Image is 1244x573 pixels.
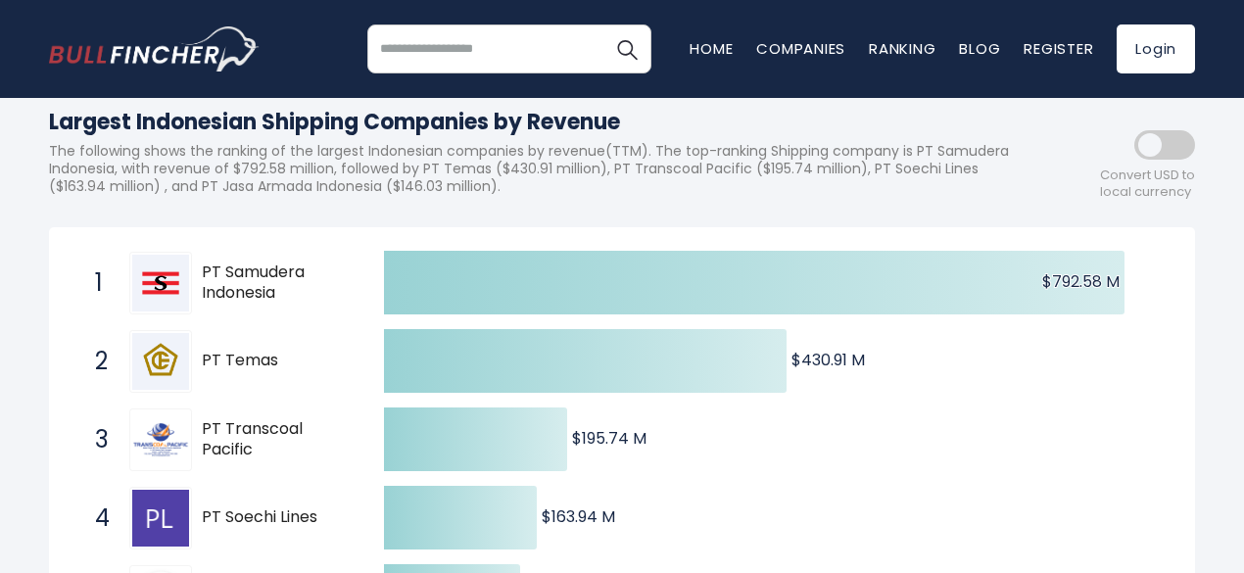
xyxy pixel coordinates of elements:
[202,351,350,371] span: PT Temas
[959,38,1000,59] a: Blog
[1042,270,1120,293] text: $792.58 M
[572,427,646,450] text: $195.74 M
[85,501,105,535] span: 4
[202,263,350,304] span: PT Samudera Indonesia
[132,490,189,547] img: PT Soechi Lines
[869,38,935,59] a: Ranking
[690,38,733,59] a: Home
[1100,167,1195,201] span: Convert USD to local currency
[49,26,260,72] img: bullfincher logo
[132,255,189,311] img: PT Samudera Indonesia
[85,266,105,300] span: 1
[132,333,189,390] img: PT Temas
[132,422,189,457] img: PT Transcoal Pacific
[602,24,651,73] button: Search
[756,38,845,59] a: Companies
[202,507,350,528] span: PT Soechi Lines
[85,345,105,378] span: 2
[1117,24,1195,73] a: Login
[542,505,615,528] text: $163.94 M
[85,423,105,456] span: 3
[49,142,1019,196] p: The following shows the ranking of the largest Indonesian companies by revenue(TTM). The top-rank...
[202,419,350,460] span: PT Transcoal Pacific
[791,349,865,371] text: $430.91 M
[49,106,1019,138] h1: Largest Indonesian Shipping Companies by Revenue
[49,26,260,72] a: Go to homepage
[1024,38,1093,59] a: Register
